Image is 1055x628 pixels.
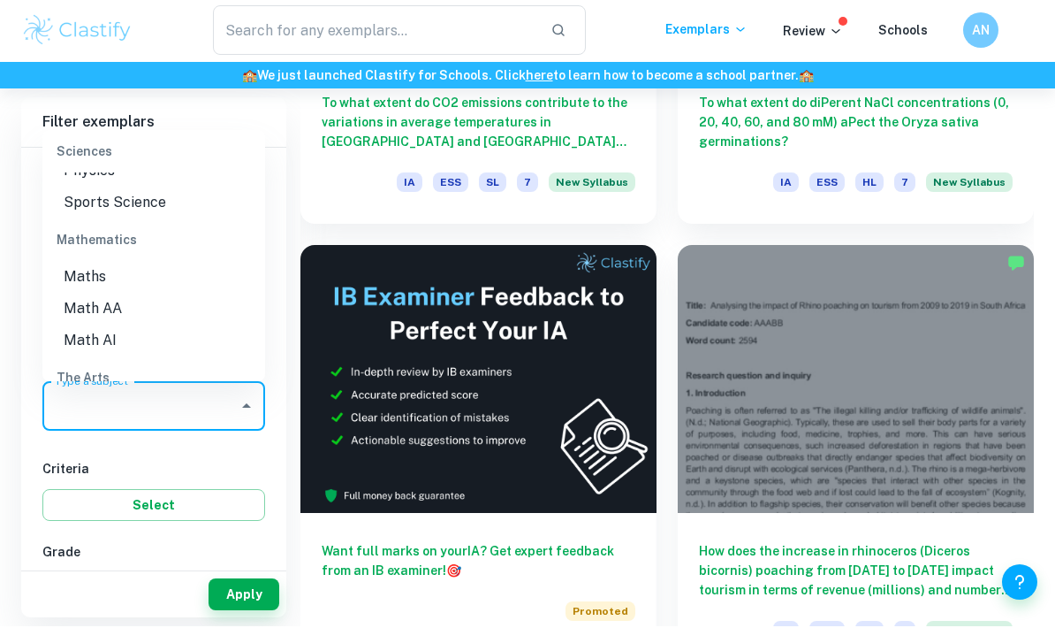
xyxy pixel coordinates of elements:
span: HL [855,174,884,194]
div: Mathematics [42,220,265,263]
h6: To what extent do diPerent NaCl concentrations (0, 20, 40, 60, and 80 mM) aPect the Oryza sativa ... [699,95,1013,153]
h6: We just launched Clastify for Schools. Click to learn how to become a school partner. [4,67,1051,87]
img: Marked [1007,256,1025,273]
div: The Arts [42,358,265,401]
h6: AN [971,22,991,42]
li: Sports Science [42,188,265,220]
button: Close [234,395,259,420]
span: 🏫 [799,70,814,84]
span: ESS [433,174,468,194]
span: 🎯 [446,565,461,579]
li: Math AI [42,326,265,358]
img: Clastify logo [21,14,133,50]
input: Search for any exemplars... [213,7,535,57]
span: ESS [809,174,845,194]
div: Starting from the May 2026 session, the ESS IA requirements have changed. We created this exempla... [926,174,1013,204]
li: Maths [42,263,265,295]
span: New Syllabus [549,174,635,194]
div: Starting from the May 2026 session, the ESS IA requirements have changed. We created this exempla... [549,174,635,204]
li: Math AA [42,295,265,326]
span: 7 [517,174,538,194]
button: Help and Feedback [1002,566,1037,601]
h6: To what extent do CO2 emissions contribute to the variations in average temperatures in [GEOGRAPH... [322,95,635,153]
h6: Criteria [42,461,265,480]
span: New Syllabus [926,174,1013,194]
span: SL [479,174,506,194]
a: Schools [878,25,928,39]
p: Review [783,23,843,42]
button: AN [963,14,998,50]
img: Thumbnail [300,247,657,514]
h6: Filter exemplars [21,99,286,149]
span: Promoted [565,603,635,623]
h6: Want full marks on your IA ? Get expert feedback from an IB examiner! [322,543,635,582]
span: 7 [894,174,915,194]
button: Select [42,491,265,523]
span: 🏫 [242,70,257,84]
h6: Grade [42,544,265,563]
a: here [526,70,553,84]
h6: How does the increase in rhinoceros (Diceros bicornis) poaching from [DATE] to [DATE] impact tour... [699,543,1013,601]
span: IA [397,174,422,194]
p: Exemplars [665,21,748,41]
span: IA [773,174,799,194]
button: Apply [209,580,279,612]
div: Sciences [42,132,265,174]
